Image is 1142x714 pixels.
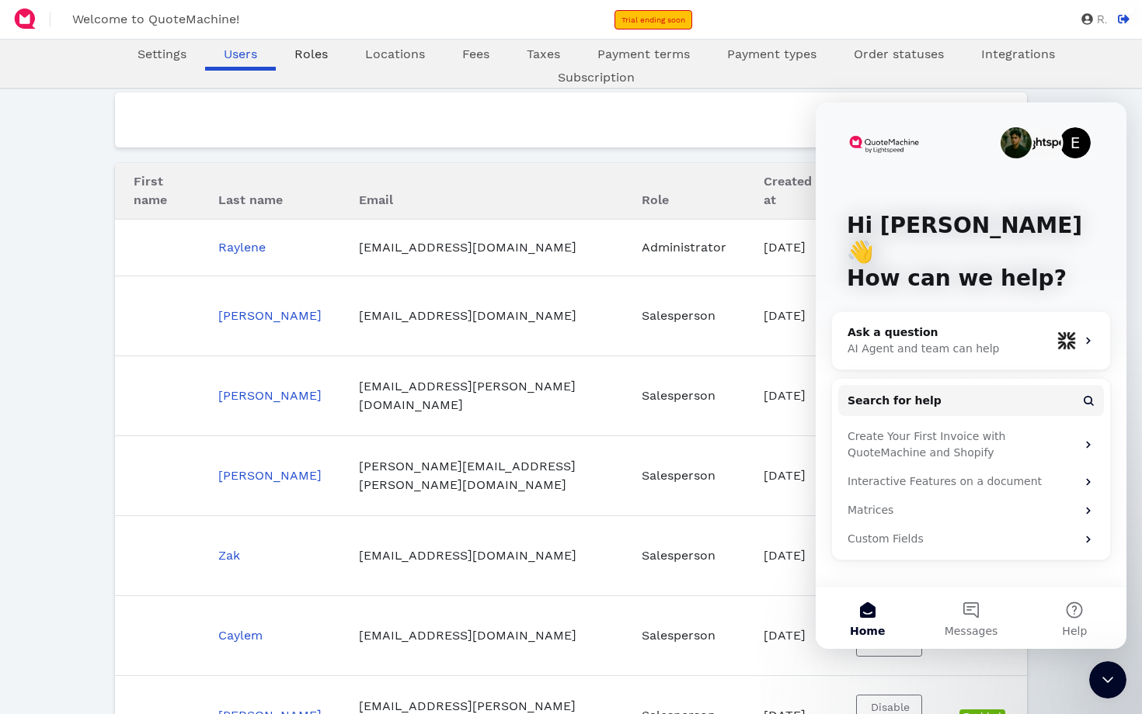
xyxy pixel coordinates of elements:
[346,45,444,64] a: Locations
[340,436,623,516] td: [PERSON_NAME][EMAIL_ADDRESS][PERSON_NAME][DOMAIN_NAME]
[727,47,816,61] span: Payment types
[764,548,806,563] span: [DATE]
[642,308,715,323] span: Salesperson
[134,174,167,207] span: First name
[119,45,205,64] a: Settings
[340,276,623,356] td: [EMAIL_ADDRESS][DOMAIN_NAME]
[218,548,240,563] a: Zak
[816,102,1126,649] iframe: Intercom live chat
[764,628,806,643] span: [DATE]
[764,388,806,403] span: [DATE]
[709,45,835,64] a: Payment types
[218,240,266,255] a: Raylene
[621,16,685,24] span: Trial ending soon
[218,388,322,403] a: [PERSON_NAME]
[218,308,322,323] a: [PERSON_NAME]
[340,596,623,676] td: [EMAIL_ADDRESS][DOMAIN_NAME]
[642,240,726,255] span: Administrator
[597,47,690,61] span: Payment terms
[615,10,692,29] a: Trial ending soon
[527,47,560,61] span: Taxes
[12,6,37,31] img: QuoteM_icon_flat.png
[444,45,508,64] a: Fees
[764,240,806,255] span: [DATE]
[218,468,322,483] a: [PERSON_NAME]
[138,47,186,61] span: Settings
[642,388,715,403] span: Salesperson
[205,45,276,64] a: Users
[539,68,653,87] a: Subscription
[835,45,963,64] a: Order statuses
[462,47,489,61] span: Fees
[294,47,328,61] span: Roles
[579,45,709,64] a: Payment terms
[359,192,393,207] span: Email
[72,12,239,26] span: Welcome to QuoteMachine!
[642,628,715,643] span: Salesperson
[1089,661,1126,698] iframe: Intercom live chat
[218,192,283,207] span: Last name
[764,308,806,323] span: [DATE]
[558,70,635,85] span: Subscription
[365,47,425,61] span: Locations
[764,468,806,483] span: [DATE]
[224,47,257,61] span: Users
[218,628,263,643] a: Caylem
[276,45,346,64] a: Roles
[854,47,944,61] span: Order statuses
[340,220,623,276] td: [EMAIL_ADDRESS][DOMAIN_NAME]
[642,548,715,563] span: Salesperson
[340,516,623,596] td: [EMAIL_ADDRESS][DOMAIN_NAME]
[508,45,579,64] a: Taxes
[1093,14,1107,26] span: R.
[981,47,1055,61] span: Integrations
[764,174,812,207] span: Created at
[642,468,715,483] span: Salesperson
[963,45,1074,64] a: Integrations
[642,192,669,207] span: Role
[340,356,623,436] td: [EMAIL_ADDRESS][PERSON_NAME][DOMAIN_NAME]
